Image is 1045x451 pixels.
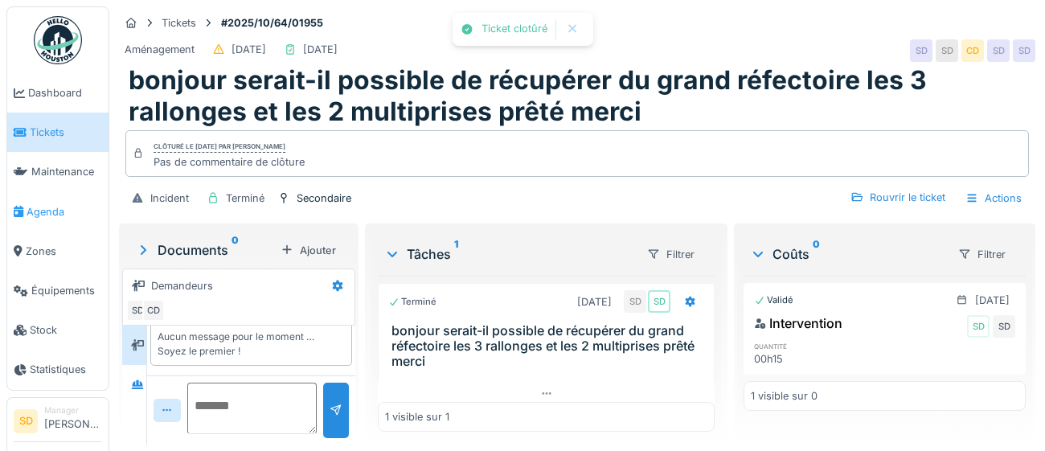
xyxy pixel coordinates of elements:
[751,388,818,404] div: 1 visible sur 0
[640,243,702,266] div: Filtrer
[388,295,436,309] div: Terminé
[975,293,1010,308] div: [DATE]
[7,271,109,310] a: Équipements
[391,323,707,370] h3: bonjour serait-il possible de récupérer du grand réfectoire les 3 rallonges et les 2 multiprises ...
[34,16,82,64] img: Badge_color-CXgf-gQk.svg
[232,42,266,57] div: [DATE]
[7,192,109,232] a: Agenda
[624,290,646,313] div: SD
[126,299,149,322] div: SD
[151,278,213,293] div: Demandeurs
[750,244,945,264] div: Coûts
[454,244,458,264] sup: 1
[7,73,109,113] a: Dashboard
[162,15,196,31] div: Tickets
[14,404,102,443] a: SD Manager[PERSON_NAME]
[967,315,990,338] div: SD
[14,409,38,433] li: SD
[129,65,1026,127] h1: bonjour serait-il possible de récupérer du grand réfectoire les 3 rallonges et les 2 multiprises ...
[303,42,338,57] div: [DATE]
[31,283,102,298] span: Équipements
[274,240,342,261] div: Ajouter
[7,113,109,152] a: Tickets
[482,23,547,36] div: Ticket clotûré
[158,330,345,359] div: Aucun message pour le moment … Soyez le premier !
[7,152,109,191] a: Maintenance
[297,191,351,206] div: Secondaire
[384,244,633,264] div: Tâches
[951,243,1013,266] div: Filtrer
[844,187,952,208] div: Rouvrir le ticket
[1013,39,1035,62] div: SD
[154,141,285,153] div: Clôturé le [DATE] par [PERSON_NAME]
[30,322,102,338] span: Stock
[154,154,305,170] div: Pas de commentaire de clôture
[958,187,1029,210] div: Actions
[7,310,109,350] a: Stock
[648,290,670,313] div: SD
[385,409,449,424] div: 1 visible sur 1
[813,244,820,264] sup: 0
[31,164,102,179] span: Maintenance
[226,191,264,206] div: Terminé
[7,232,109,271] a: Zones
[754,293,793,307] div: Validé
[987,39,1010,62] div: SD
[961,39,984,62] div: CD
[910,39,932,62] div: SD
[142,299,165,322] div: CD
[135,240,274,260] div: Documents
[44,404,102,416] div: Manager
[232,240,239,260] sup: 0
[125,42,195,57] div: Aménagement
[754,314,842,333] div: Intervention
[30,125,102,140] span: Tickets
[577,294,612,310] div: [DATE]
[936,39,958,62] div: SD
[754,341,838,351] h6: quantité
[150,191,189,206] div: Incident
[30,362,102,377] span: Statistiques
[26,244,102,259] span: Zones
[754,351,838,367] div: 00h15
[28,85,102,100] span: Dashboard
[44,404,102,439] li: [PERSON_NAME]
[215,15,330,31] strong: #2025/10/64/01955
[993,315,1015,338] div: SD
[7,350,109,389] a: Statistiques
[27,204,102,219] span: Agenda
